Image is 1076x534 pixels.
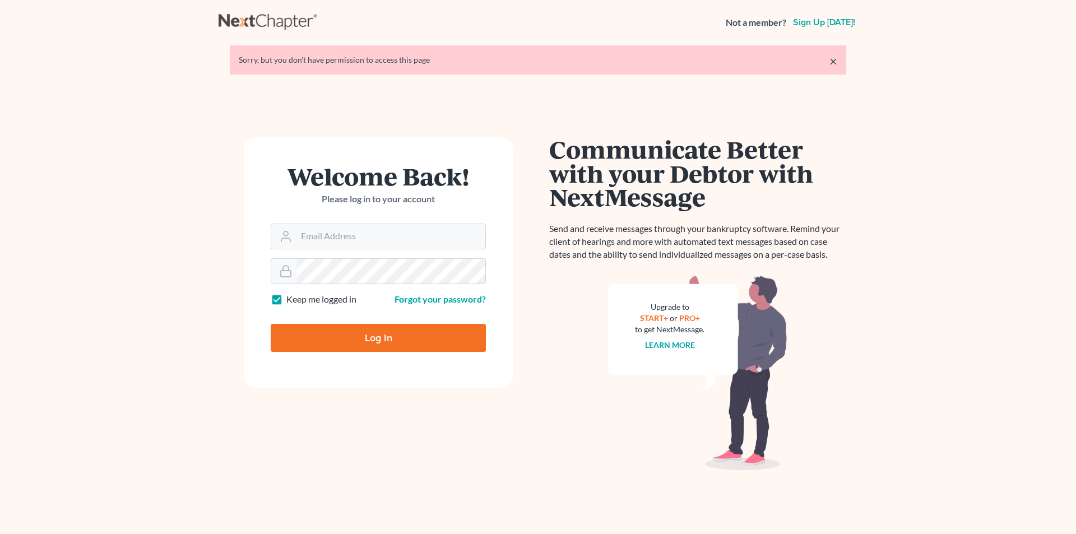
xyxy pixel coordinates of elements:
a: × [829,54,837,68]
div: Upgrade to [635,301,704,313]
input: Log In [271,324,486,352]
img: nextmessage_bg-59042aed3d76b12b5cd301f8e5b87938c9018125f34e5fa2b7a6b67550977c72.svg [608,275,787,471]
input: Email Address [296,224,485,249]
span: or [670,313,678,323]
a: Learn more [645,340,695,350]
a: Sign up [DATE]! [791,18,857,27]
h1: Communicate Better with your Debtor with NextMessage [549,137,846,209]
p: Send and receive messages through your bankruptcy software. Remind your client of hearings and mo... [549,222,846,261]
h1: Welcome Back! [271,164,486,188]
strong: Not a member? [726,16,786,29]
label: Keep me logged in [286,293,356,306]
div: to get NextMessage. [635,324,704,335]
div: Sorry, but you don't have permission to access this page [239,54,837,66]
p: Please log in to your account [271,193,486,206]
a: START+ [640,313,668,323]
a: PRO+ [679,313,700,323]
a: Forgot your password? [395,294,486,304]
